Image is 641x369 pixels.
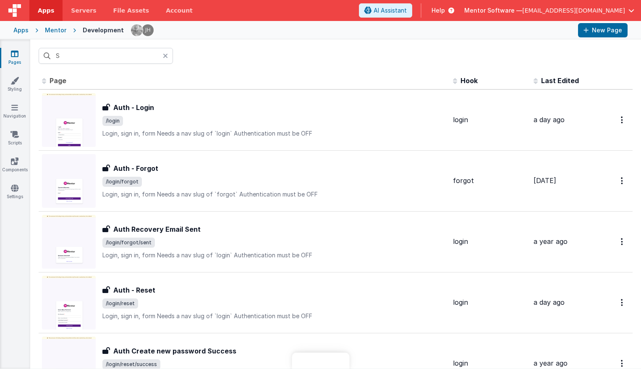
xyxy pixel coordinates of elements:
p: Login, sign in, form Needs a nav slug of `login` Authentication must be OFF [102,251,446,259]
button: Options [616,294,629,311]
div: login [453,298,527,307]
span: a year ago [534,359,568,367]
img: eba322066dbaa00baf42793ca2fab581 [131,24,143,36]
img: c2badad8aad3a9dfc60afe8632b41ba8 [142,24,154,36]
span: a year ago [534,237,568,246]
div: login [453,237,527,246]
span: [EMAIL_ADDRESS][DOMAIN_NAME] [522,6,625,15]
input: Search pages, id's ... [39,48,173,64]
div: login [453,115,527,125]
div: forgot [453,176,527,186]
span: Mentor Software — [464,6,522,15]
div: Mentor [45,26,66,34]
button: Options [616,172,629,189]
span: /login/reset [102,298,138,309]
button: Options [616,111,629,128]
span: /login/forgot [102,177,142,187]
span: Apps [38,6,54,15]
span: File Assets [113,6,149,15]
h3: Auth Recovery Email Sent [113,224,201,234]
span: Servers [71,6,96,15]
p: Login, sign in, form Needs a nav slug of `login` Authentication must be OFF [102,129,446,138]
span: Last Edited [541,76,579,85]
h3: Auth - Reset [113,285,155,295]
span: a day ago [534,115,565,124]
span: /login [102,116,123,126]
div: Development [83,26,124,34]
button: Mentor Software — [EMAIL_ADDRESS][DOMAIN_NAME] [464,6,634,15]
p: Login, sign in, form Needs a nav slug of `login` Authentication must be OFF [102,312,446,320]
span: Help [432,6,445,15]
button: New Page [578,23,628,37]
div: Apps [13,26,29,34]
h3: Auth Create new password Success [113,346,236,356]
span: a day ago [534,298,565,306]
span: Hook [460,76,478,85]
span: AI Assistant [374,6,407,15]
button: AI Assistant [359,3,412,18]
span: Page [50,76,66,85]
button: Options [616,233,629,250]
span: /login/forgot/sent [102,238,155,248]
span: [DATE] [534,176,556,185]
h3: Auth - Forgot [113,163,158,173]
p: Login, sign in, form Needs a nav slug of `forgot` Authentication must be OFF [102,190,446,199]
div: login [453,359,527,368]
h3: Auth - Login [113,102,154,113]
